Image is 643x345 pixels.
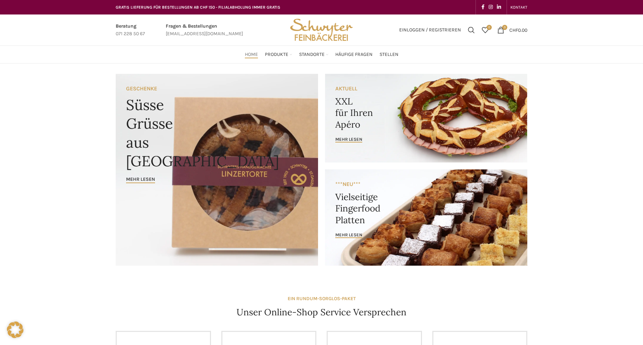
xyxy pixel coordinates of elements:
[487,25,492,30] span: 0
[245,51,258,58] span: Home
[116,5,280,10] span: GRATIS LIEFERUNG FÜR BESTELLUNGEN AB CHF 150 - FILIALABHOLUNG IMMER GRATIS
[487,2,495,12] a: Instagram social link
[396,23,464,37] a: Einloggen / Registrieren
[288,14,355,46] img: Bäckerei Schwyter
[380,48,399,61] a: Stellen
[116,74,318,266] a: Banner link
[478,23,492,37] a: 0
[380,51,399,58] span: Stellen
[507,0,531,14] div: Secondary navigation
[299,51,325,58] span: Standorte
[502,25,507,30] span: 0
[510,0,527,14] a: KONTAKT
[399,28,461,32] span: Einloggen / Registrieren
[478,23,492,37] div: Meine Wunschliste
[335,48,373,61] a: Häufige Fragen
[237,306,406,318] h4: Unser Online-Shop Service Versprechen
[494,23,531,37] a: 0 CHF0.00
[112,48,531,61] div: Main navigation
[509,27,527,33] bdi: 0.00
[325,74,527,162] a: Banner link
[288,296,356,302] strong: EIN RUNDUM-SORGLOS-PAKET
[495,2,503,12] a: Linkedin social link
[510,5,527,10] span: KONTAKT
[166,22,243,38] a: Infobox link
[265,51,288,58] span: Produkte
[299,48,328,61] a: Standorte
[464,23,478,37] a: Suchen
[245,48,258,61] a: Home
[288,27,355,32] a: Site logo
[335,51,373,58] span: Häufige Fragen
[265,48,292,61] a: Produkte
[509,27,518,33] span: CHF
[479,2,487,12] a: Facebook social link
[116,22,145,38] a: Infobox link
[325,169,527,266] a: Banner link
